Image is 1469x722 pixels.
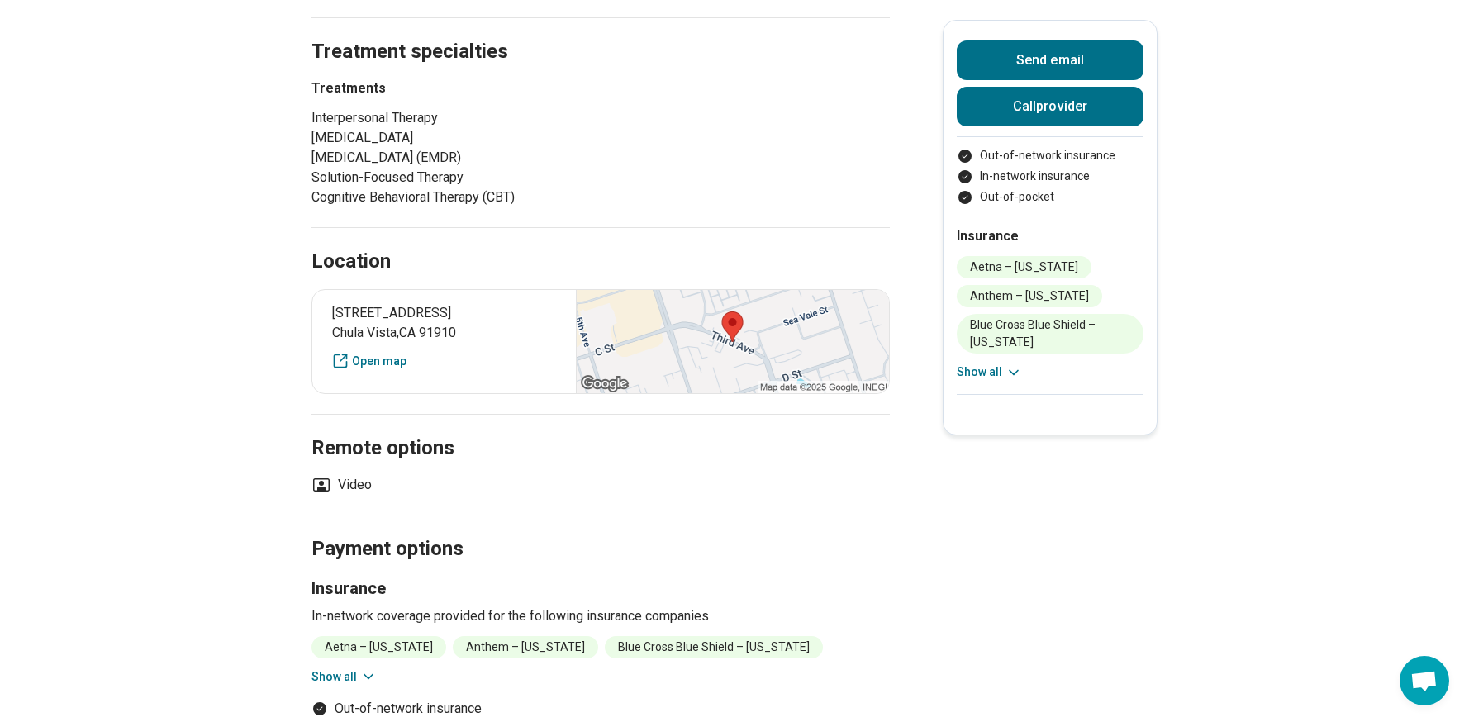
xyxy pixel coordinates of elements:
li: Blue Cross Blue Shield – [US_STATE] [605,636,823,658]
li: Out-of-network insurance [957,147,1143,164]
li: Out-of-network insurance [311,699,890,719]
h2: Location [311,248,391,276]
h3: Treatments [311,78,543,98]
li: Video [311,475,372,495]
li: Aetna – [US_STATE] [311,636,446,658]
button: Show all [957,363,1022,381]
li: [MEDICAL_DATA] (EMDR) [311,148,543,168]
ul: Payment options [957,147,1143,206]
a: Open map [332,353,556,370]
button: Callprovider [957,87,1143,126]
li: Solution-Focused Therapy [311,168,543,188]
h3: Insurance [311,577,890,600]
span: [STREET_ADDRESS] [332,303,556,323]
h2: Remote options [311,395,890,463]
button: Send email [957,40,1143,80]
li: Interpersonal Therapy [311,108,543,128]
li: [MEDICAL_DATA] [311,128,543,148]
span: Chula Vista , CA 91910 [332,323,556,343]
li: Anthem – [US_STATE] [453,636,598,658]
p: In-network coverage provided for the following insurance companies [311,606,890,626]
li: Cognitive Behavioral Therapy (CBT) [311,188,543,207]
h2: Insurance [957,226,1143,246]
button: Show all [311,668,377,686]
li: Out-of-pocket [957,188,1143,206]
li: In-network insurance [957,168,1143,185]
h2: Payment options [311,496,890,563]
li: Aetna – [US_STATE] [957,256,1091,278]
a: Open chat [1400,656,1449,705]
li: Blue Cross Blue Shield – [US_STATE] [957,314,1143,354]
li: Anthem – [US_STATE] [957,285,1102,307]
